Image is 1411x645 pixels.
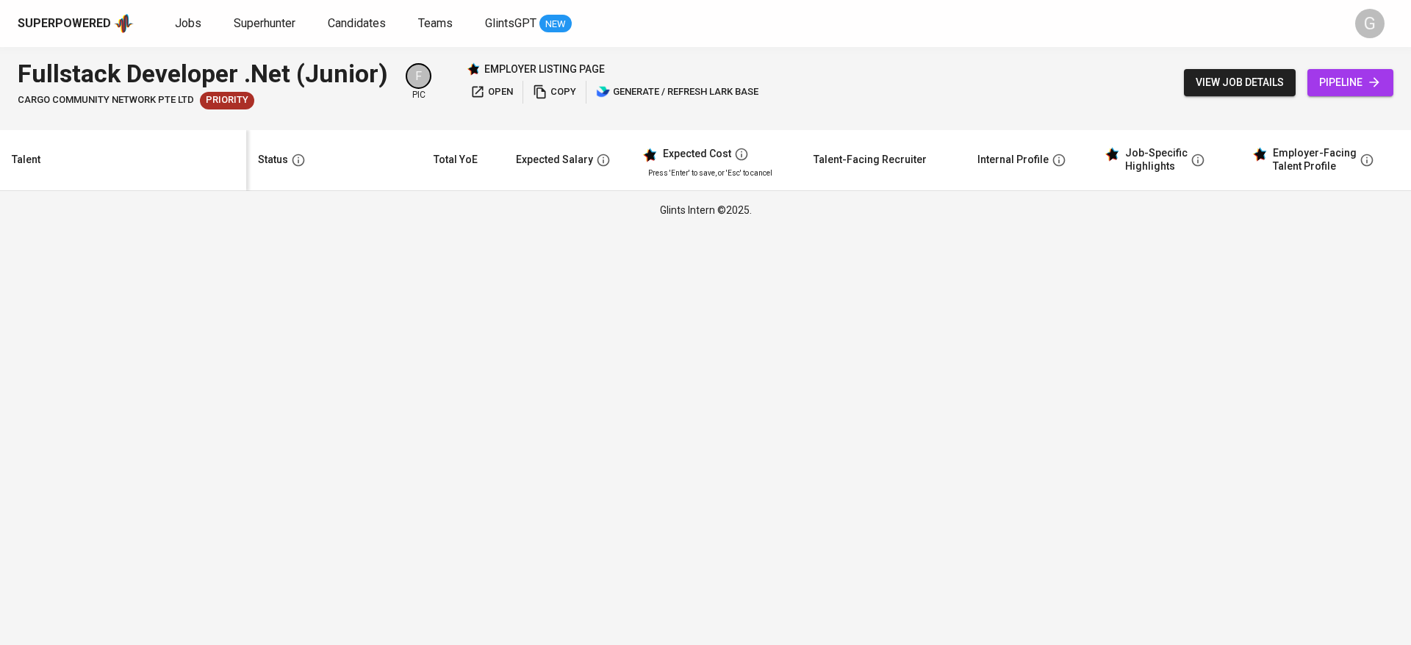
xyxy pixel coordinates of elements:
[485,16,536,30] span: GlintsGPT
[485,15,572,33] a: GlintsGPT NEW
[596,84,758,101] span: generate / refresh lark base
[1252,147,1267,162] img: glints_star.svg
[1105,147,1119,162] img: glints_star.svg
[200,93,254,107] span: Priority
[258,151,288,169] div: Status
[328,16,386,30] span: Candidates
[18,15,111,32] div: Superpowered
[977,151,1049,169] div: Internal Profile
[175,16,201,30] span: Jobs
[12,151,40,169] div: Talent
[1125,147,1188,173] div: Job-Specific Highlights
[234,16,295,30] span: Superhunter
[533,84,576,101] span: copy
[467,81,517,104] button: open
[175,15,204,33] a: Jobs
[470,84,513,101] span: open
[484,62,605,76] p: employer listing page
[663,148,731,161] div: Expected Cost
[529,81,580,104] button: copy
[592,81,762,104] button: lark generate / refresh lark base
[1273,147,1357,173] div: Employer-Facing Talent Profile
[406,63,431,89] div: F
[234,15,298,33] a: Superhunter
[539,17,572,32] span: NEW
[328,15,389,33] a: Candidates
[596,84,611,99] img: lark
[1355,9,1385,38] div: G
[18,93,194,107] span: cargo community network pte ltd
[516,151,593,169] div: Expected Salary
[406,63,431,101] div: pic
[418,15,456,33] a: Teams
[1319,73,1382,92] span: pipeline
[18,12,134,35] a: Superpoweredapp logo
[642,148,657,162] img: glints_star.svg
[467,62,480,76] img: Glints Star
[18,56,388,92] div: Fullstack Developer .Net (Junior)
[648,167,790,179] p: Press 'Enter' to save, or 'Esc' to cancel
[1307,69,1393,96] a: pipeline
[434,151,478,169] div: Total YoE
[114,12,134,35] img: app logo
[418,16,453,30] span: Teams
[1196,73,1284,92] span: view job details
[814,151,927,169] div: Talent-Facing Recruiter
[1184,69,1296,96] button: view job details
[200,92,254,109] div: New Job received from Demand Team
